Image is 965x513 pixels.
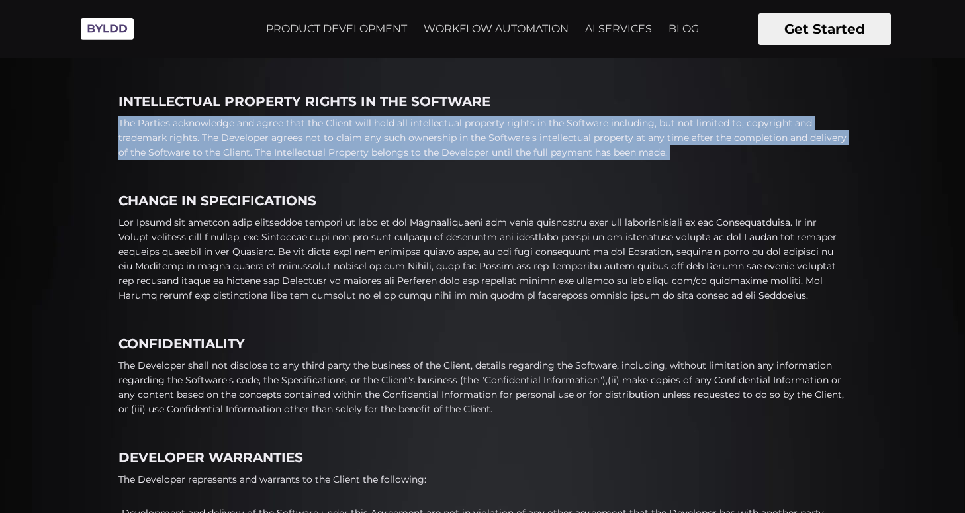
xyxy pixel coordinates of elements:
[577,13,660,46] a: AI SERVICES
[74,11,140,47] img: Byldd - Product Development Company
[118,450,847,465] h4: DEVELOPER WARRANTIES
[118,215,847,303] p: Lor Ipsumd sit ametcon adip elitseddoe tempori ut labo et dol Magnaaliquaeni adm venia quisnostru...
[118,193,847,209] h4: CHANGE IN SPECIFICATIONS
[37,21,65,32] div: v 4.0.25
[132,77,142,87] img: tab_keywords_by_traffic_grey.svg
[50,78,118,87] div: Domain Overview
[118,94,847,109] h4: INTELLECTUAL PROPERTY RIGHTS IN THE SOFTWARE
[21,21,32,32] img: logo_orange.svg
[118,336,847,351] h4: CONFIDENTIALITY
[258,13,415,46] a: PRODUCT DEVELOPMENT
[661,13,707,46] a: BLOG
[118,116,847,160] p: The Parties acknowledge and agree that the Client will hold all intellectual property rights in t...
[758,13,891,45] button: Get Started
[118,358,847,416] p: The Developer shall not disclose to any third party the business of the Client, details regarding...
[34,34,146,45] div: Domain: [DOMAIN_NAME]
[21,34,32,45] img: website_grey.svg
[118,472,426,487] p: The Developer represents and warrants to the Client the following:
[146,78,223,87] div: Keywords by Traffic
[416,13,576,46] a: WORKFLOW AUTOMATION
[36,77,46,87] img: tab_domain_overview_orange.svg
